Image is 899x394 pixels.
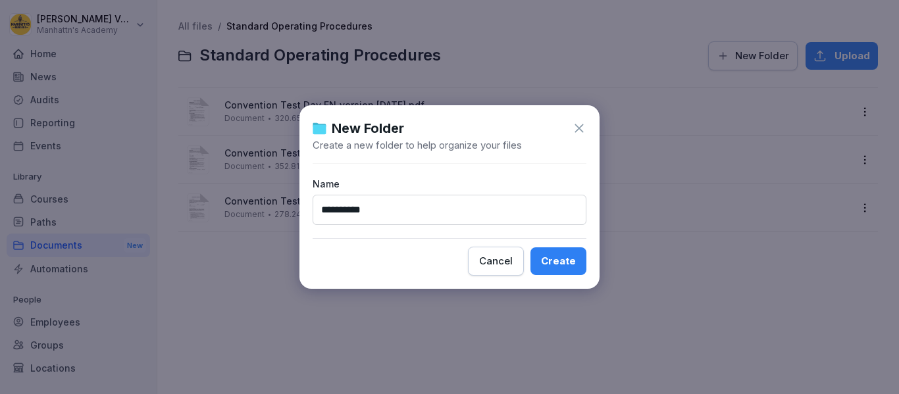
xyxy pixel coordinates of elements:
p: Name [313,177,586,191]
button: Create [530,247,586,275]
div: Cancel [479,254,513,268]
div: Create [541,254,576,268]
h1: New Folder [332,118,404,138]
button: Cancel [468,247,524,276]
p: Create a new folder to help organize your files [313,138,586,153]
